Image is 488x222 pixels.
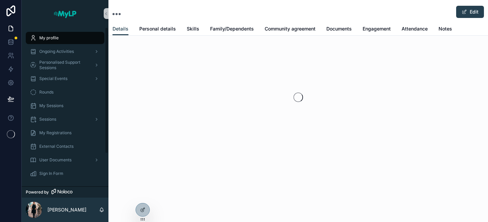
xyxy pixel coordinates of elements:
[326,25,352,32] span: Documents
[39,157,72,163] span: User Documents
[363,25,391,32] span: Engagement
[439,25,452,32] span: Notes
[39,117,56,122] span: Sessions
[210,25,254,32] span: Family/Dependents
[326,23,352,36] a: Documents
[26,59,104,71] a: Personalised Support Sessions
[39,49,74,54] span: Ongoing Activities
[39,103,63,108] span: My Sessions
[26,32,104,44] a: My profile
[26,154,104,166] a: User Documents
[22,27,108,186] div: scrollable content
[139,25,176,32] span: Personal details
[113,23,128,36] a: Details
[26,100,104,112] a: My Sessions
[39,144,74,149] span: External Contacts
[26,73,104,85] a: Special Events
[39,60,89,70] span: Personalised Support Sessions
[22,186,108,198] a: Powered by
[363,23,391,36] a: Engagement
[402,25,428,32] span: Attendance
[39,35,59,41] span: My profile
[456,6,484,18] button: Edit
[402,23,428,36] a: Attendance
[47,206,86,213] p: [PERSON_NAME]
[439,23,452,36] a: Notes
[265,25,316,32] span: Community agreement
[26,189,49,195] span: Powered by
[26,140,104,153] a: External Contacts
[26,86,104,98] a: Rounds
[39,130,72,136] span: My Registrations
[139,23,176,36] a: Personal details
[210,23,254,36] a: Family/Dependents
[187,23,199,36] a: Skills
[53,8,77,19] img: App logo
[39,89,54,95] span: Rounds
[26,127,104,139] a: My Registrations
[187,25,199,32] span: Skills
[265,23,316,36] a: Community agreement
[26,113,104,125] a: Sessions
[113,25,128,32] span: Details
[26,167,104,180] a: Sign In Form
[39,171,63,176] span: Sign In Form
[39,76,67,81] span: Special Events
[26,45,104,58] a: Ongoing Activities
